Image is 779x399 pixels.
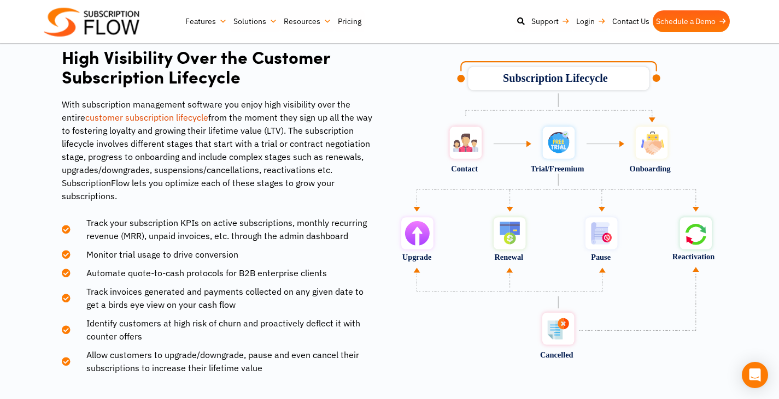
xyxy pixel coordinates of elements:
[335,10,365,32] a: Pricing
[73,285,376,311] span: Track invoices generated and payments collected on any given date to get a birds eye view on your...
[62,47,376,87] h2: High Visibility Over the Customer Subscription Lifecycle
[280,10,335,32] a: Resources
[609,10,653,32] a: Contact Us
[528,10,573,32] a: Support
[73,317,376,343] span: Identify customers at high risk of churn and proactively deflect it with counter offers
[62,98,376,203] p: With subscription management software you enjoy high visibility over the entire from the moment t...
[742,362,768,388] div: Open Intercom Messenger
[573,10,609,32] a: Login
[44,8,139,37] img: Subscriptionflow
[73,266,327,279] span: Automate quote-to-cash protocols for B2B enterprise clients
[395,61,718,360] img: High Visibility Over the Customer Subscription Management Software Lifecycle
[73,216,376,242] span: Track your subscription KPIs on active subscriptions, monthly recurring revenue (MRR), unpaid inv...
[85,112,208,123] a: customer subscription lifecycle
[73,248,238,261] span: Monitor trial usage to drive conversion
[182,10,230,32] a: Features
[230,10,280,32] a: Solutions
[73,348,376,374] span: Allow customers to upgrade/downgrade, pause and even cancel their subscriptions to increase their...
[653,10,730,32] a: Schedule a Demo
